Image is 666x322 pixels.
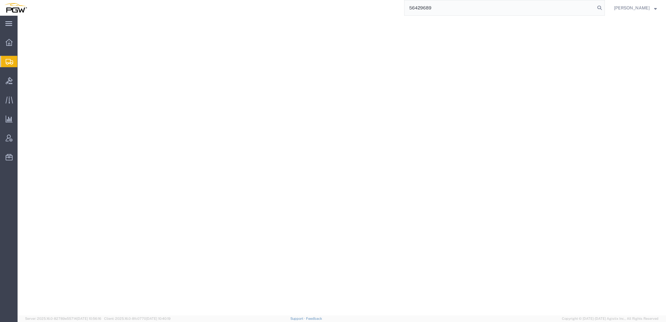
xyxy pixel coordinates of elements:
[146,317,171,320] span: [DATE] 10:40:19
[104,317,171,320] span: Client: 2025.16.0-8fc0770
[77,317,101,320] span: [DATE] 10:56:16
[614,4,657,12] button: [PERSON_NAME]
[25,317,101,320] span: Server: 2025.16.0-82789e55714
[4,3,27,13] img: logo
[306,317,322,320] a: Feedback
[290,317,306,320] a: Support
[18,16,666,315] iframe: FS Legacy Container
[562,316,658,321] span: Copyright © [DATE]-[DATE] Agistix Inc., All Rights Reserved
[614,4,650,11] span: Amber Hickey
[404,0,595,15] input: Search for shipment number, reference number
